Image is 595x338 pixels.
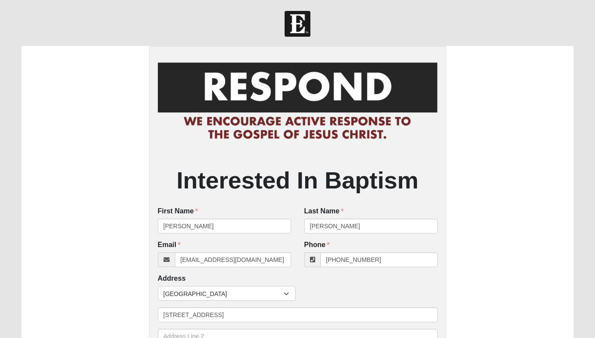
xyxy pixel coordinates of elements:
[164,286,284,301] span: [GEOGRAPHIC_DATA]
[304,206,344,216] label: Last Name
[158,166,438,195] h2: Interested In Baptism
[158,206,198,216] label: First Name
[158,307,438,322] input: Address Line 1
[158,240,181,250] label: Email
[285,11,310,37] img: Church of Eleven22 Logo
[158,55,438,148] img: RespondCardHeader.png
[158,274,186,284] label: Address
[304,240,330,250] label: Phone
